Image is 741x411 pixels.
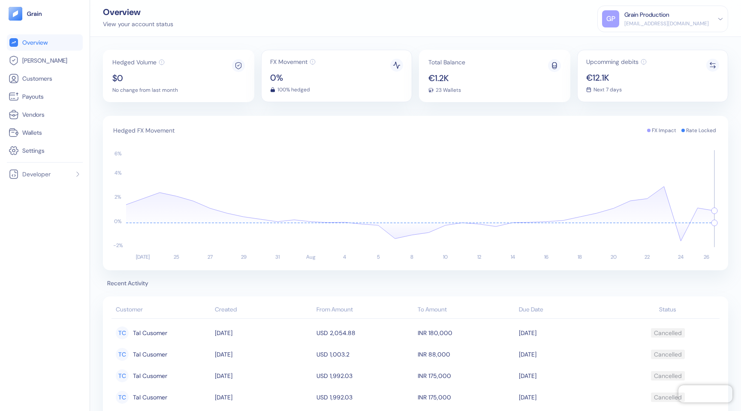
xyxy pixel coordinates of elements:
[428,74,465,82] span: €1.2K
[654,369,682,383] div: Cancelled
[103,279,728,288] span: Recent Activity
[114,150,122,157] text: 6 %
[116,391,129,404] div: TC
[22,38,48,47] span: Overview
[213,344,314,365] td: [DATE]
[22,146,45,155] span: Settings
[314,344,416,365] td: USD 1,003.2
[578,254,582,260] text: 18
[544,254,548,260] text: 16
[343,254,346,260] text: 4
[416,387,517,408] td: INR 175,000
[306,254,316,260] text: Aug
[410,254,413,260] text: 8
[22,170,51,178] span: Developer
[113,242,123,249] text: -2 %
[654,390,682,405] div: Cancelled
[645,254,650,260] text: 22
[22,110,45,119] span: Vendors
[517,344,618,365] td: [DATE]
[275,254,280,260] text: 31
[22,74,52,83] span: Customers
[112,88,178,93] span: No change from last month
[114,169,122,176] text: 4 %
[443,254,448,260] text: 10
[511,254,515,260] text: 14
[436,88,461,93] span: 23 Wallets
[114,193,121,200] text: 2 %
[621,305,715,314] div: Status
[9,73,81,84] a: Customers
[654,347,682,362] div: Cancelled
[114,218,122,225] text: 0 %
[136,254,150,260] text: [DATE]
[22,92,44,101] span: Payouts
[428,59,465,65] span: Total Balance
[9,127,81,138] a: Wallets
[678,254,684,260] text: 24
[213,302,314,319] th: Created
[277,87,310,92] span: 100% hedged
[586,73,647,82] span: €12.1K
[517,387,618,408] td: [DATE]
[9,55,81,66] a: [PERSON_NAME]
[22,56,67,65] span: [PERSON_NAME]
[116,369,129,382] div: TC
[624,20,709,27] div: [EMAIL_ADDRESS][DOMAIN_NAME]
[112,74,178,82] span: $0
[116,348,129,361] div: TC
[9,145,81,156] a: Settings
[208,254,213,260] text: 27
[416,344,517,365] td: INR 88,000
[9,37,81,48] a: Overview
[314,365,416,387] td: USD 1,992.03
[517,302,618,319] th: Due Date
[314,302,416,319] th: From Amount
[270,59,307,65] span: FX Movement
[517,322,618,344] td: [DATE]
[314,322,416,344] td: USD 2,054.88
[686,127,716,134] span: Rate Locked
[213,365,314,387] td: [DATE]
[133,369,167,383] span: Tal Cusomer
[213,387,314,408] td: [DATE]
[416,322,517,344] td: INR 180,000
[704,254,709,260] text: 26
[517,365,618,387] td: [DATE]
[133,347,167,362] span: Tal Cusomer
[314,387,416,408] td: USD 1,992.03
[116,326,129,339] div: TC
[133,326,167,340] span: Tal Cusomer
[103,8,173,16] div: Overview
[652,127,676,134] span: FX Impact
[593,87,622,92] span: Next 7 days
[111,302,213,319] th: Customer
[477,254,482,260] text: 12
[113,126,175,135] span: Hedged FX Movement
[103,20,173,29] div: View your account status
[624,10,669,19] div: Grain Production
[602,10,619,27] div: GP
[611,254,617,260] text: 20
[416,302,517,319] th: To Amount
[174,254,179,260] text: 25
[213,322,314,344] td: [DATE]
[416,365,517,387] td: INR 175,000
[9,109,81,120] a: Vendors
[678,385,732,402] iframe: Chatra live chat
[9,7,22,21] img: logo-tablet-V2.svg
[27,11,42,17] img: logo
[241,254,247,260] text: 29
[112,59,157,65] span: Hedged Volume
[270,73,316,82] span: 0%
[133,390,167,405] span: Tal Cusomer
[9,91,81,102] a: Payouts
[377,254,380,260] text: 5
[586,59,639,65] span: Upcomming debits
[654,326,682,340] div: Cancelled
[22,128,42,137] span: Wallets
